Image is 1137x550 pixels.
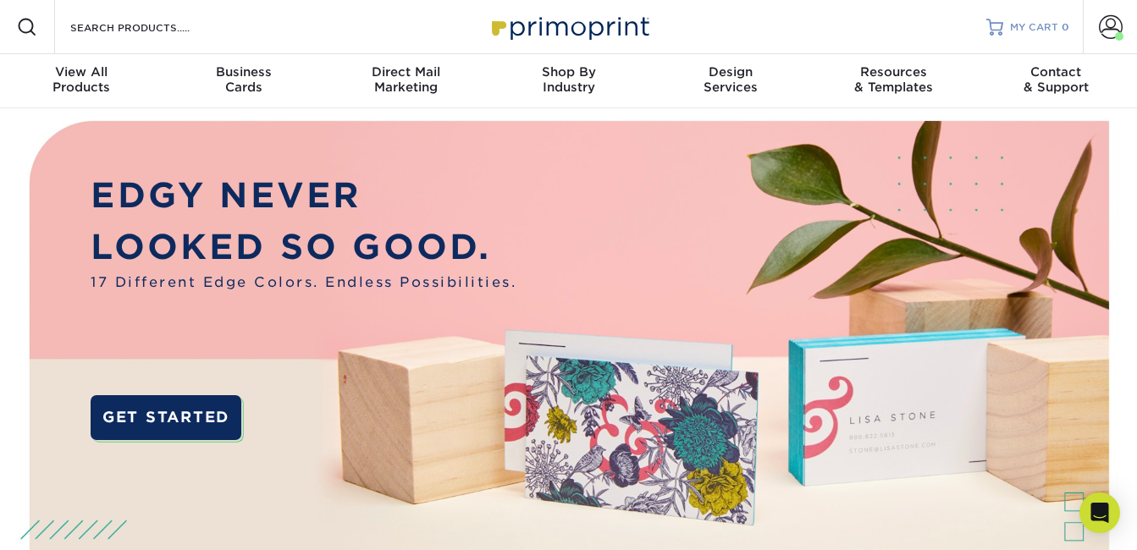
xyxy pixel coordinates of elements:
[325,64,488,80] span: Direct Mail
[488,54,650,108] a: Shop ByIndustry
[91,395,240,440] a: GET STARTED
[484,8,654,45] img: Primoprint
[69,17,234,37] input: SEARCH PRODUCTS.....
[974,54,1137,108] a: Contact& Support
[812,54,974,108] a: Resources& Templates
[91,170,516,221] p: EDGY NEVER
[1079,492,1120,533] div: Open Intercom Messenger
[812,64,974,95] div: & Templates
[91,222,516,272] p: LOOKED SO GOOD.
[325,54,488,108] a: Direct MailMarketing
[812,64,974,80] span: Resources
[974,64,1137,80] span: Contact
[163,54,325,108] a: BusinessCards
[163,64,325,80] span: Business
[649,54,812,108] a: DesignServices
[974,64,1137,95] div: & Support
[91,272,516,293] span: 17 Different Edge Colors. Endless Possibilities.
[1010,20,1058,35] span: MY CART
[163,64,325,95] div: Cards
[649,64,812,80] span: Design
[488,64,650,80] span: Shop By
[1062,21,1069,33] span: 0
[488,64,650,95] div: Industry
[325,64,488,95] div: Marketing
[649,64,812,95] div: Services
